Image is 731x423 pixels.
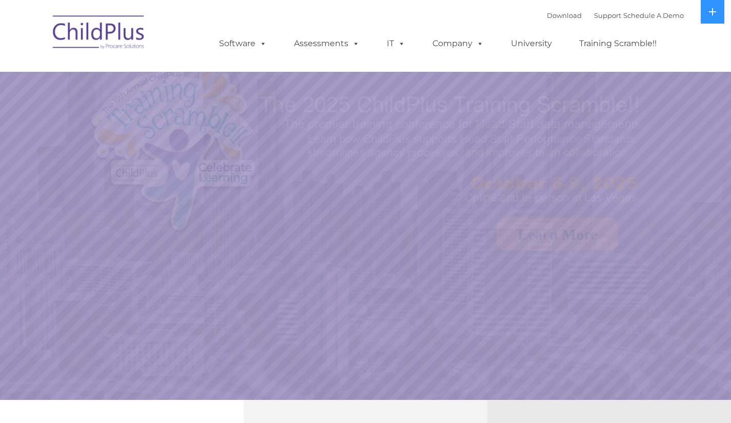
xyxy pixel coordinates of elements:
[284,33,370,54] a: Assessments
[497,218,618,250] a: Learn More
[594,11,621,19] a: Support
[569,33,667,54] a: Training Scramble!!
[377,33,416,54] a: IT
[48,8,150,59] img: ChildPlus by Procare Solutions
[547,11,582,19] a: Download
[547,11,684,19] font: |
[501,33,562,54] a: University
[209,33,277,54] a: Software
[422,33,494,54] a: Company
[623,11,684,19] a: Schedule A Demo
